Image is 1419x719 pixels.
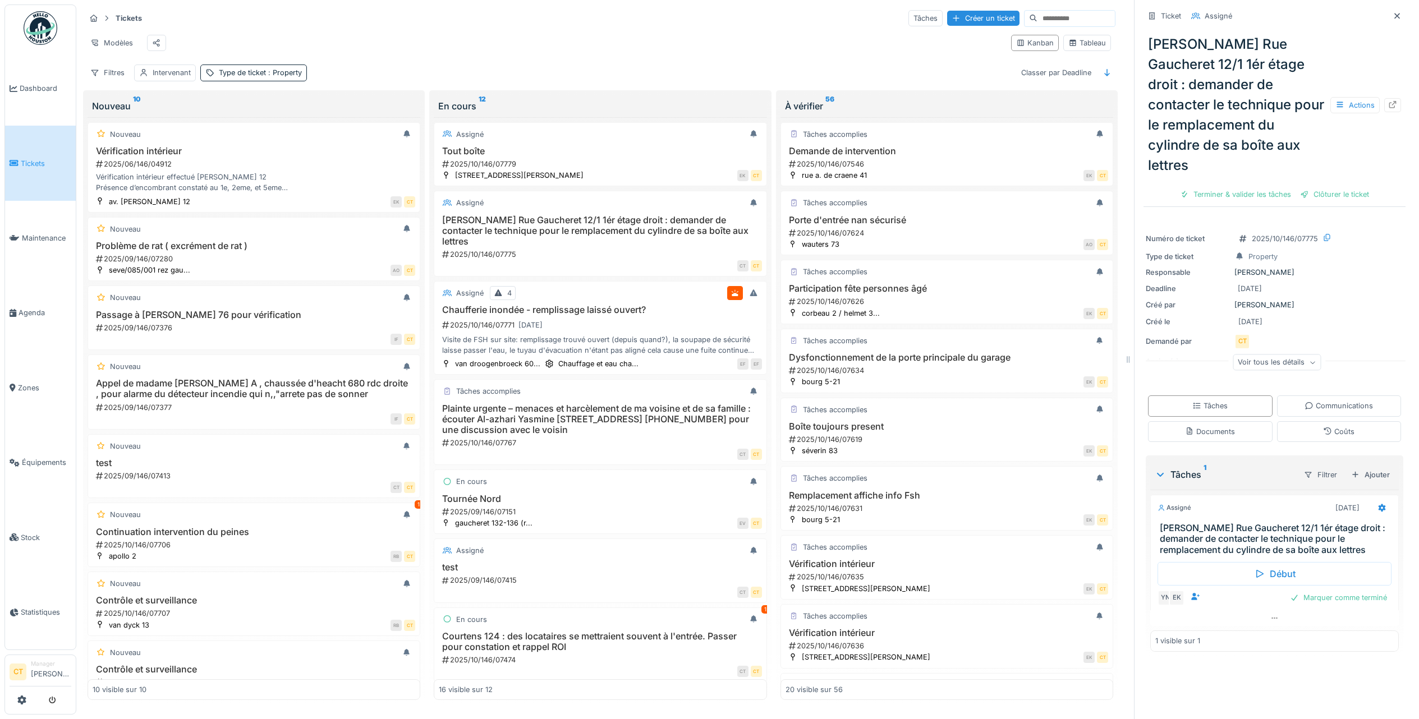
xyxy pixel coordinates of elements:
div: EF [737,358,748,370]
div: 2025/10/146/07706 [95,540,415,550]
div: EK [1169,590,1184,606]
div: Visite de FSH sur site: remplissage trouvé ouvert (depuis quand?), la soupape de sécurité laisse ... [439,334,761,356]
div: YN [1158,590,1173,606]
div: EK [1083,652,1095,663]
div: Nouveau [92,99,416,113]
a: Agenda [5,275,76,350]
div: Communications [1305,400,1373,411]
div: 2025/10/146/07708 [95,677,415,688]
div: CT [751,260,762,271]
a: Tickets [5,126,76,200]
div: van droogenbroeck 60... [455,358,540,369]
div: CT [1097,583,1108,594]
div: CT [404,482,415,493]
span: Zones [18,382,71,393]
div: CT [751,449,762,460]
div: apollo 2 [109,551,136,561]
div: gaucheret 132-136 (r... [455,518,532,528]
div: Classer par Deadline [1016,64,1096,81]
div: wauters 73 [802,239,839,250]
h3: Contrôle et surveillance [93,595,415,606]
h3: Vérification intérieur [786,628,1108,638]
div: 2025/10/146/07631 [788,503,1108,514]
span: Équipements [22,457,71,468]
li: [PERSON_NAME] [31,660,71,684]
div: 2025/10/146/07634 [788,365,1108,376]
div: En cours [438,99,762,113]
strong: Tickets [111,13,146,24]
div: [DATE] [1335,503,1360,513]
div: EK [1083,308,1095,319]
div: EK [1083,170,1095,181]
div: EK [737,170,748,181]
div: CT [404,413,415,425]
h3: Vérification intérieur [786,559,1108,569]
div: CT [751,666,762,677]
div: 16 visible sur 12 [439,684,493,695]
div: CT [1097,652,1108,663]
div: [STREET_ADDRESS][PERSON_NAME] [802,652,930,662]
div: À vérifier [785,99,1109,113]
div: bourg 5-21 [802,514,840,525]
div: AO [1083,239,1095,250]
h3: Dysfonctionnement de la porte principale du garage [786,352,1108,363]
div: Nouveau [110,361,141,372]
h3: Vérification intérieur [93,146,415,156]
div: CT [737,260,748,271]
div: 2025/09/146/07377 [95,402,415,413]
div: Numéro de ticket [1146,233,1230,244]
div: 2025/10/146/07771 [441,318,761,332]
div: EK [1083,376,1095,388]
div: Terminer & valider les tâches [1175,187,1296,202]
div: CT [751,587,762,598]
div: Ticket [1161,11,1181,21]
div: 2025/10/146/07779 [441,159,761,169]
sup: 56 [825,99,834,113]
div: Tâches accomplies [803,197,867,208]
span: Agenda [19,307,71,318]
h3: test [93,458,415,468]
h3: Tournée Nord [439,494,761,504]
div: CT [1234,334,1250,349]
span: Dashboard [20,83,71,94]
div: Tâches accomplies [456,386,521,397]
div: 2025/09/146/07415 [441,575,761,586]
div: [DATE] [1238,316,1262,327]
div: seve/085/001 rez gau... [109,265,190,275]
div: Tâches accomplies [803,129,867,140]
h3: [PERSON_NAME] Rue Gaucheret 12/1 1ér étage droit : demander de contacter le technique pour le rem... [1160,523,1394,555]
a: Équipements [5,425,76,500]
div: rue a. de craene 41 [802,170,867,181]
div: [STREET_ADDRESS][PERSON_NAME] [802,583,930,594]
div: CT [1097,376,1108,388]
div: EK [391,196,402,208]
div: 2025/10/146/07775 [1252,233,1318,244]
div: Tâches accomplies [803,473,867,483]
div: CT [1097,514,1108,526]
div: 1 [415,500,423,509]
div: Modèles [85,35,138,51]
div: CT [391,482,402,493]
div: EF [751,358,762,370]
h3: Continuation intervention du peines [93,527,415,537]
div: Tâches accomplies [803,266,867,277]
div: CT [1097,239,1108,250]
div: Nouveau [110,578,141,589]
div: 2025/10/146/07626 [788,296,1108,307]
div: Nouveau [110,292,141,303]
img: Badge_color-CXgf-gQk.svg [24,11,57,45]
h3: Plainte urgente – menaces et harcèlement de ma voisine et de sa famille : écouter Al-azhari Yasmi... [439,403,761,436]
div: Début [1158,562,1392,586]
div: [PERSON_NAME] Rue Gaucheret 12/1 1ér étage droit : demander de contacter le technique pour le rem... [1144,30,1406,180]
div: 2025/10/146/07636 [788,640,1108,651]
div: CT [1097,445,1108,457]
h3: test [439,562,761,573]
sup: 10 [133,99,141,113]
a: Statistiques [5,575,76,649]
div: Documents [1185,426,1235,437]
h3: Contrôle et surveillance [93,664,415,675]
div: CT [1097,308,1108,319]
span: : Property [266,68,302,77]
div: IF [391,413,402,425]
div: IF [391,334,402,345]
